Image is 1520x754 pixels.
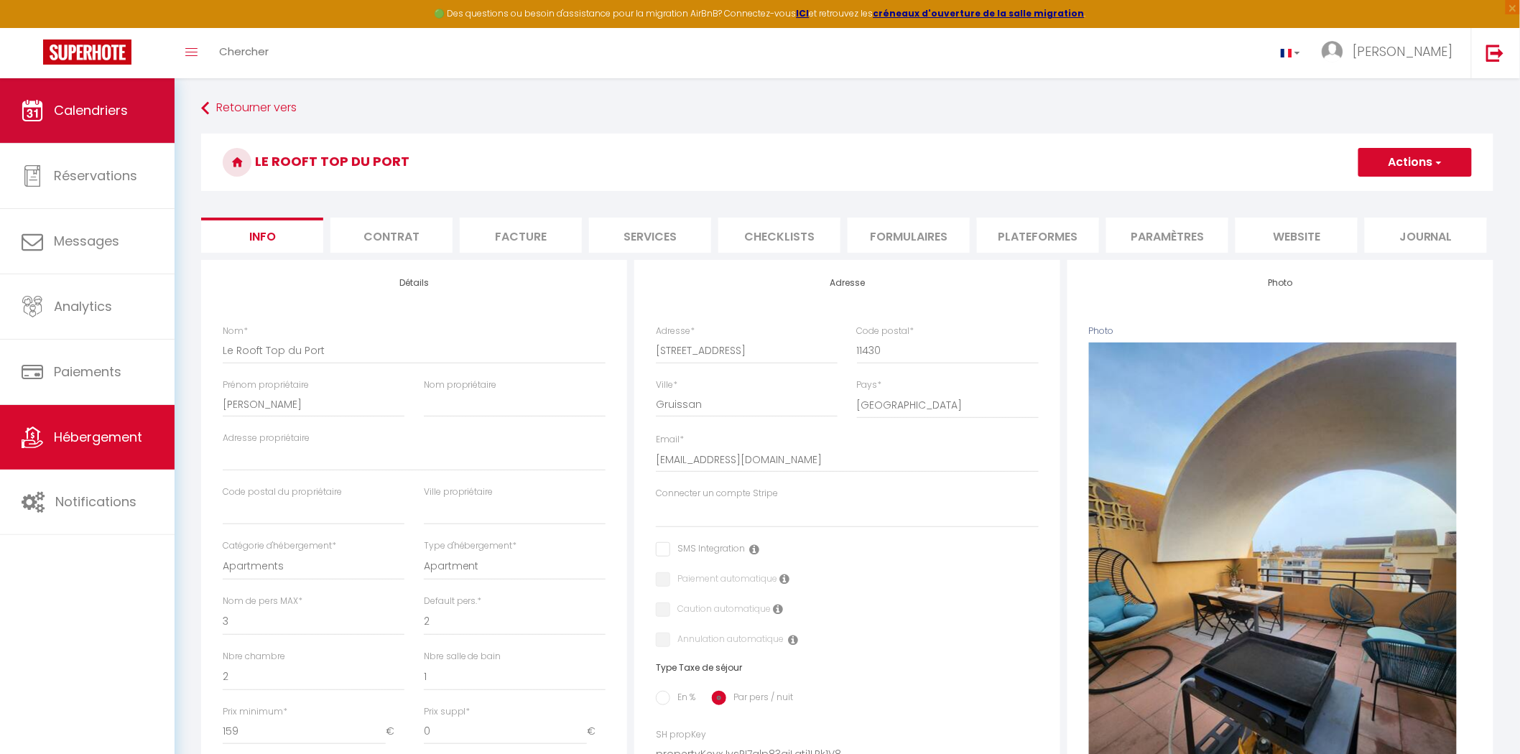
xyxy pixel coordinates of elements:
[223,595,302,608] label: Nom de pers MAX
[797,7,810,19] a: ICI
[656,378,677,392] label: Ville
[1106,218,1228,253] li: Paramètres
[977,218,1099,253] li: Plateformes
[857,325,914,338] label: Code postal
[223,485,342,499] label: Code postal du propriétaire
[424,650,501,664] label: Nbre salle de bain
[670,691,695,707] label: En %
[1353,42,1453,60] span: [PERSON_NAME]
[201,96,1493,121] a: Retourner vers
[54,101,128,119] span: Calendriers
[670,602,771,618] label: Caution automatique
[55,493,136,511] span: Notifications
[1236,218,1358,253] li: website
[1311,28,1471,78] a: ... [PERSON_NAME]
[424,539,517,553] label: Type d'hébergement
[223,378,309,392] label: Prénom propriétaire
[223,539,336,553] label: Catégorie d'hébergement
[656,278,1039,288] h4: Adresse
[656,325,695,338] label: Adresse
[424,378,497,392] label: Nom propriétaire
[1486,44,1504,62] img: logout
[873,7,1085,19] a: créneaux d'ouverture de la salle migration
[726,691,793,707] label: Par pers / nuit
[1322,41,1343,62] img: ...
[656,663,1039,673] h6: Type Taxe de séjour
[460,218,582,253] li: Facture
[223,432,310,445] label: Adresse propriétaire
[54,297,112,315] span: Analytics
[424,595,482,608] label: Default pers.
[54,167,137,185] span: Réservations
[54,428,142,446] span: Hébergement
[424,485,493,499] label: Ville propriétaire
[424,705,471,719] label: Prix suppl
[54,232,119,250] span: Messages
[223,325,248,338] label: Nom
[201,134,1493,191] h3: Le Rooft Top du Port
[54,363,121,381] span: Paiements
[201,218,323,253] li: Info
[386,719,404,745] span: €
[656,487,778,501] label: Connecter un compte Stripe
[1089,278,1472,288] h4: Photo
[219,44,269,59] span: Chercher
[589,218,711,253] li: Services
[718,218,840,253] li: Checklists
[656,728,706,742] label: SH propKey
[223,278,606,288] h4: Détails
[208,28,279,78] a: Chercher
[223,650,285,664] label: Nbre chambre
[587,719,606,745] span: €
[848,218,970,253] li: Formulaires
[656,433,684,447] label: Email
[43,39,131,65] img: Super Booking
[223,705,287,719] label: Prix minimum
[1089,325,1114,338] label: Photo
[1365,218,1487,253] li: Journal
[1358,148,1472,177] button: Actions
[670,572,777,588] label: Paiement automatique
[330,218,453,253] li: Contrat
[857,378,882,392] label: Pays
